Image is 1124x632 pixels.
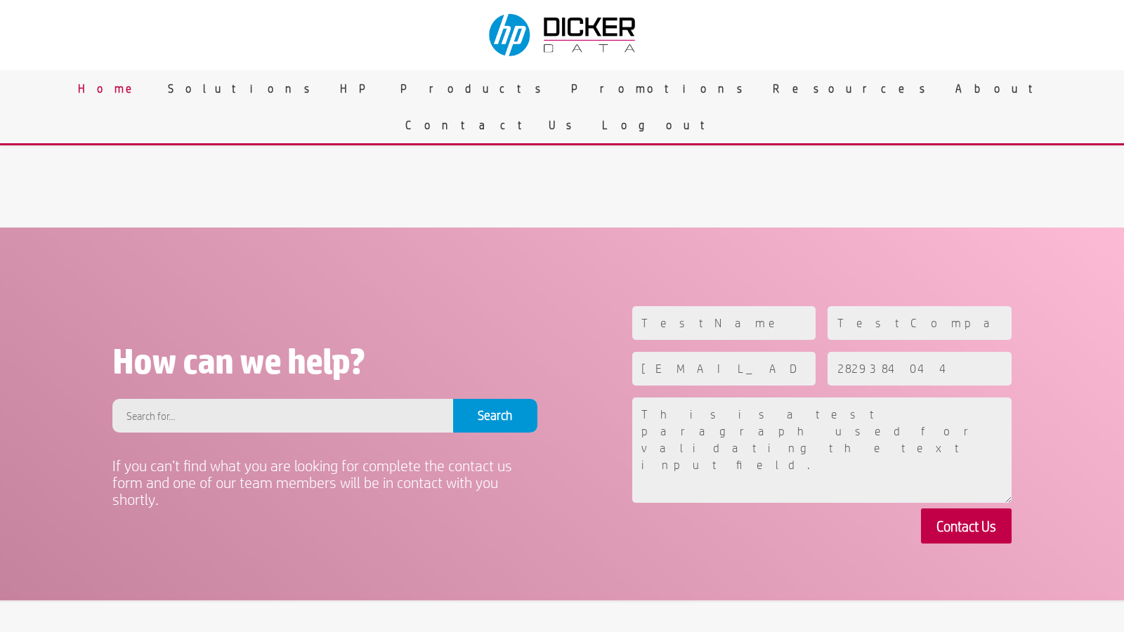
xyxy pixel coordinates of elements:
input: Email Address [632,352,816,386]
a: Solutions [157,70,329,107]
input: Company [828,306,1012,340]
a: Contact Us [395,107,592,143]
input: Search for... [112,399,453,433]
a: Logout [592,107,729,143]
a: Promotions [561,70,762,107]
input: Name [632,306,816,340]
a: Resources [762,70,945,107]
input: Phone [828,352,1012,386]
a: About [945,70,1057,107]
a: Home [67,70,157,107]
span: How can we help? [112,341,365,381]
input: Search [453,399,537,433]
img: Dicker Data & HP [481,7,646,63]
button: Contact Us [921,508,1012,544]
span: If you can’t find what you are looking for complete the contact us form and one of our team membe... [112,457,512,508]
a: HP Products [329,70,561,107]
